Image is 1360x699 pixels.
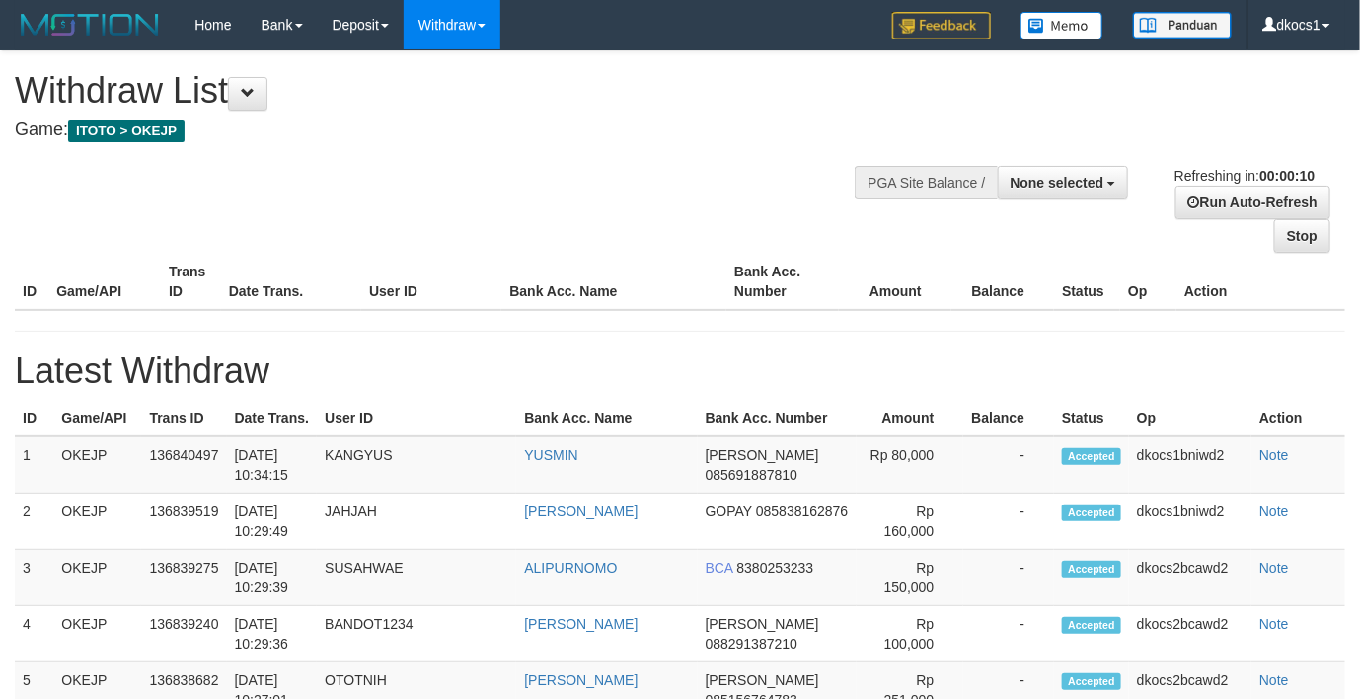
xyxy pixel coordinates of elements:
th: Status [1054,254,1120,310]
td: 1 [15,436,53,494]
td: 3 [15,550,53,606]
div: PGA Site Balance / [855,166,997,199]
td: OKEJP [53,436,141,494]
td: [DATE] 10:29:49 [227,494,318,550]
td: [DATE] 10:29:39 [227,550,318,606]
td: Rp 100,000 [857,606,963,662]
a: Note [1259,616,1289,632]
td: JAHJAH [317,494,516,550]
span: 8380253233 [737,560,814,576]
th: Action [1176,254,1345,310]
span: Accepted [1062,505,1121,521]
img: Button%20Memo.svg [1020,12,1103,39]
span: 088291387210 [706,636,797,652]
span: Accepted [1062,673,1121,690]
span: [PERSON_NAME] [706,616,819,632]
td: dkocs1bniwd2 [1129,494,1251,550]
th: Bank Acc. Name [501,254,726,310]
th: User ID [317,400,516,436]
td: Rp 160,000 [857,494,963,550]
th: Op [1120,254,1176,310]
td: dkocs1bniwd2 [1129,436,1251,494]
th: Trans ID [161,254,221,310]
td: BANDOT1234 [317,606,516,662]
th: User ID [361,254,501,310]
td: OKEJP [53,550,141,606]
th: Action [1251,400,1345,436]
th: Bank Acc. Number [726,254,839,310]
td: dkocs2bcawd2 [1129,606,1251,662]
a: Note [1259,672,1289,688]
a: Note [1259,447,1289,463]
td: - [963,494,1054,550]
span: Accepted [1062,561,1121,578]
h1: Latest Withdraw [15,351,1345,391]
td: [DATE] 10:29:36 [227,606,318,662]
td: 136839519 [141,494,226,550]
td: Rp 150,000 [857,550,963,606]
td: 2 [15,494,53,550]
th: Game/API [48,254,161,310]
td: - [963,436,1054,494]
strong: 00:00:10 [1259,168,1315,184]
span: Accepted [1062,617,1121,634]
span: Refreshing in: [1174,168,1315,184]
span: ITOTO > OKEJP [68,120,185,142]
a: [PERSON_NAME] [524,504,638,519]
a: ALIPURNOMO [524,560,617,576]
span: 085691887810 [706,467,797,483]
span: BCA [706,560,733,576]
td: 136839275 [141,550,226,606]
th: Amount [839,254,951,310]
a: Run Auto-Refresh [1175,186,1330,219]
button: None selected [998,166,1129,199]
a: YUSMIN [524,447,577,463]
th: Balance [963,400,1054,436]
h4: Game: [15,120,887,140]
td: 136839240 [141,606,226,662]
th: Balance [951,254,1054,310]
a: Note [1259,504,1289,519]
th: ID [15,400,53,436]
th: Date Trans. [227,400,318,436]
td: KANGYUS [317,436,516,494]
th: Date Trans. [221,254,361,310]
td: - [963,606,1054,662]
a: [PERSON_NAME] [524,672,638,688]
td: dkocs2bcawd2 [1129,550,1251,606]
span: None selected [1011,175,1104,191]
span: GOPAY [706,504,752,519]
td: Rp 80,000 [857,436,963,494]
h1: Withdraw List [15,71,887,111]
th: Op [1129,400,1251,436]
span: [PERSON_NAME] [706,672,819,688]
img: panduan.png [1133,12,1232,39]
td: OKEJP [53,494,141,550]
th: ID [15,254,48,310]
span: [PERSON_NAME] [706,447,819,463]
th: Trans ID [141,400,226,436]
a: [PERSON_NAME] [524,616,638,632]
a: Stop [1274,219,1330,253]
span: Accepted [1062,448,1121,465]
td: OKEJP [53,606,141,662]
td: 136840497 [141,436,226,494]
img: MOTION_logo.png [15,10,165,39]
th: Status [1054,400,1129,436]
th: Bank Acc. Name [516,400,697,436]
th: Bank Acc. Number [698,400,858,436]
th: Game/API [53,400,141,436]
img: Feedback.jpg [892,12,991,39]
td: 4 [15,606,53,662]
a: Note [1259,560,1289,576]
td: [DATE] 10:34:15 [227,436,318,494]
span: 085838162876 [756,504,848,519]
td: - [963,550,1054,606]
th: Amount [857,400,963,436]
td: SUSAHWAE [317,550,516,606]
